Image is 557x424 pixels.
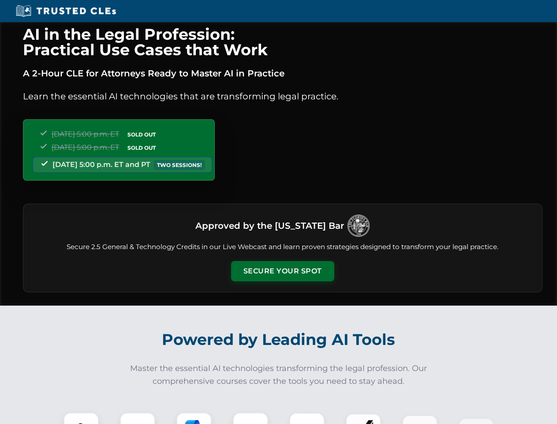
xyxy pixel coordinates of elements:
button: Secure Your Spot [231,261,334,281]
span: [DATE] 5:00 p.m. ET [52,143,119,151]
h1: AI in the Legal Profession: Practical Use Cases that Work [23,26,542,57]
span: [DATE] 5:00 p.m. ET [52,130,119,138]
p: A 2-Hour CLE for Attorneys Ready to Master AI in Practice [23,66,542,80]
p: Learn the essential AI technologies that are transforming legal practice. [23,89,542,103]
img: Trusted CLEs [13,4,119,18]
h2: Powered by Leading AI Tools [34,324,523,355]
p: Secure 2.5 General & Technology Credits in our Live Webcast and learn proven strategies designed ... [34,242,531,252]
span: SOLD OUT [124,143,159,152]
span: SOLD OUT [124,130,159,139]
h3: Approved by the [US_STATE] Bar [195,218,344,234]
img: Logo [348,215,370,237]
p: Master the essential AI technologies transforming the legal profession. Our comprehensive courses... [124,362,433,388]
